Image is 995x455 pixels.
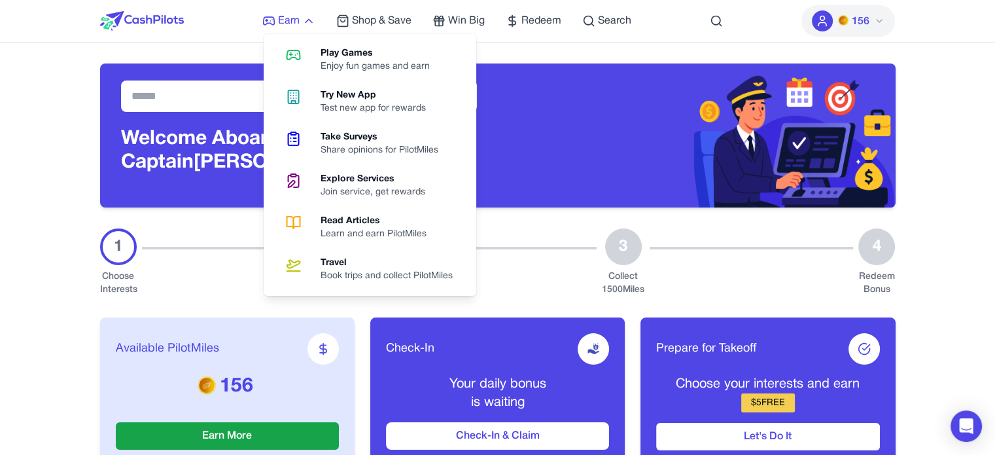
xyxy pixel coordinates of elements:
a: Win Big [432,13,485,29]
span: Available PilotMiles [116,340,219,358]
div: 4 [858,228,895,265]
span: 156 [851,14,869,29]
img: PMs [838,15,848,26]
div: Take Surveys [321,131,449,144]
div: Explore Services [321,173,436,186]
span: Win Big [448,13,485,29]
div: Open Intercom Messenger [951,410,982,442]
div: Redeem Bonus [858,270,895,297]
div: Travel [321,257,463,270]
button: PMs156 [801,5,895,37]
div: Test new app for rewards [321,102,436,115]
a: Search [582,13,631,29]
p: 156 [116,375,339,399]
div: 3 [605,228,642,265]
div: Join service, get rewards [321,186,436,199]
a: Play GamesEnjoy fun games and earn [269,39,471,81]
h3: Welcome Aboard, Captain [PERSON_NAME]! [121,128,477,175]
span: Search [598,13,631,29]
img: PMs [198,376,216,394]
span: Redeem [521,13,561,29]
button: Let's Do It [656,423,879,450]
img: Header decoration [498,64,896,208]
div: Share opinions for PilotMiles [321,144,449,157]
div: Book trips and collect PilotMiles [321,270,463,283]
p: Your daily bonus [386,375,609,393]
div: Collect 1500 Miles [602,270,644,297]
a: Try New AppTest new app for rewards [269,81,471,123]
span: Shop & Save [352,13,411,29]
span: Prepare for Takeoff [656,340,756,358]
span: is waiting [470,397,524,409]
a: TravelBook trips and collect PilotMiles [269,249,471,291]
a: Earn [262,13,315,29]
button: Check-In & Claim [386,422,609,450]
div: 1 [100,228,137,265]
div: Choose Interests [100,270,137,297]
img: receive-dollar [587,342,600,355]
div: $ 5 FREE [741,393,795,412]
a: Explore ServicesJoin service, get rewards [269,165,471,207]
div: Play Games [321,47,440,60]
p: Choose your interests and earn [656,375,879,393]
div: Learn and earn PilotMiles [321,228,437,241]
div: Read Articles [321,215,437,228]
a: Redeem [506,13,561,29]
a: Take SurveysShare opinions for PilotMiles [269,123,471,165]
a: Read ArticlesLearn and earn PilotMiles [269,207,471,249]
img: CashPilots Logo [100,11,184,31]
a: Shop & Save [336,13,411,29]
button: Earn More [116,422,339,450]
div: Enjoy fun games and earn [321,60,440,73]
span: Check-In [386,340,434,358]
div: Try New App [321,89,436,102]
span: Earn [278,13,300,29]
